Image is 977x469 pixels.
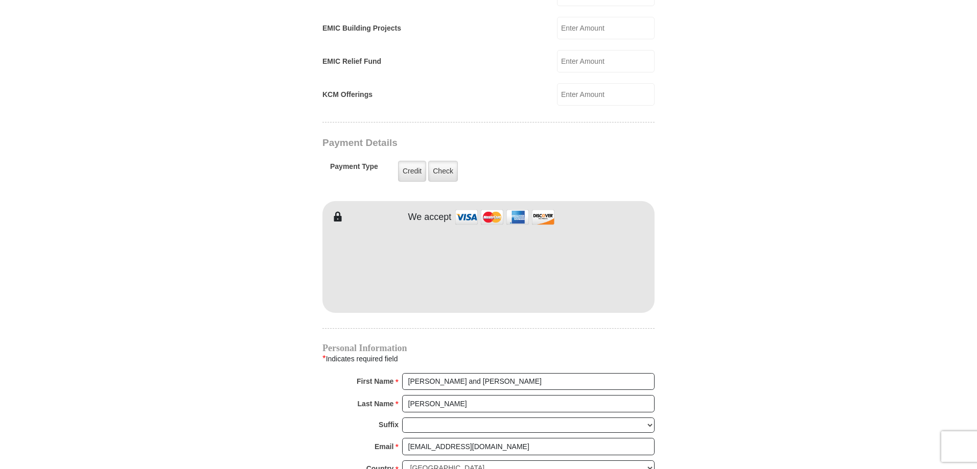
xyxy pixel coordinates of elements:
label: EMIC Building Projects [322,23,401,34]
strong: Suffix [379,417,399,432]
div: Indicates required field [322,352,655,365]
h4: Personal Information [322,344,655,352]
img: credit cards accepted [454,206,556,228]
h5: Payment Type [330,162,378,176]
input: Enter Amount [557,83,655,106]
label: Check [428,161,458,182]
strong: First Name [357,374,393,388]
h4: We accept [408,212,452,223]
input: Enter Amount [557,50,655,72]
strong: Last Name [358,397,394,411]
label: EMIC Relief Fund [322,56,381,67]
label: KCM Offerings [322,89,373,100]
input: Enter Amount [557,17,655,39]
h3: Payment Details [322,137,583,149]
label: Credit [398,161,426,182]
strong: Email [375,439,393,454]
